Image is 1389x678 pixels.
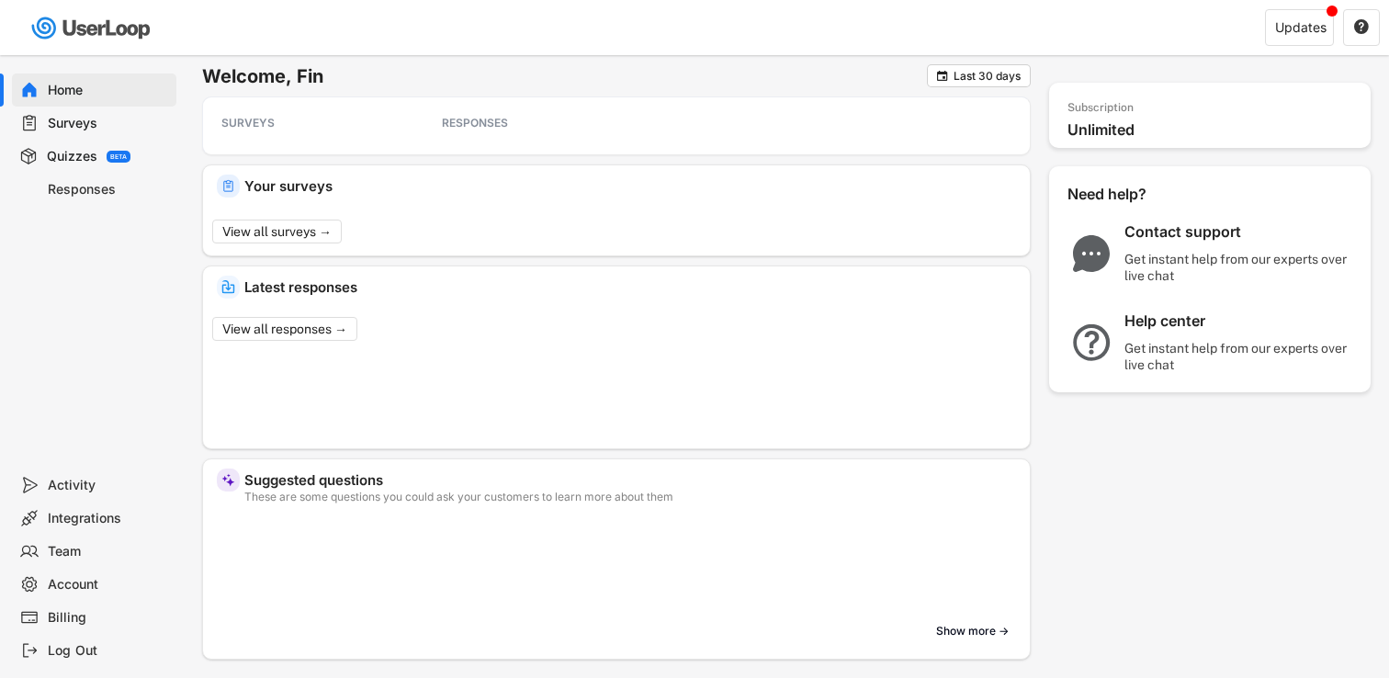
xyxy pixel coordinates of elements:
[212,317,357,341] button: View all responses →
[1067,101,1134,116] div: Subscription
[1124,222,1354,242] div: Contact support
[212,220,342,243] button: View all surveys →
[1067,120,1361,140] div: Unlimited
[48,115,169,132] div: Surveys
[202,64,927,88] h6: Welcome, Fin
[937,69,948,83] text: 
[48,642,169,660] div: Log Out
[48,609,169,627] div: Billing
[935,69,949,83] button: 
[1067,324,1115,361] img: QuestionMarkInverseMajor.svg
[47,148,97,165] div: Quizzes
[48,82,169,99] div: Home
[1124,340,1354,373] div: Get instant help from our experts over live chat
[1124,251,1354,284] div: Get instant help from our experts over live chat
[48,477,169,494] div: Activity
[244,280,1016,294] div: Latest responses
[954,71,1021,82] div: Last 30 days
[1124,311,1354,331] div: Help center
[244,492,1016,503] div: These are some questions you could ask your customers to learn more about them
[929,617,1016,645] button: Show more →
[48,181,169,198] div: Responses
[244,179,1016,193] div: Your surveys
[221,473,235,487] img: MagicMajor%20%28Purple%29.svg
[1067,185,1196,204] div: Need help?
[110,153,127,160] div: BETA
[28,9,157,47] img: userloop-logo-01.svg
[221,280,235,294] img: IncomingMajor.svg
[442,116,607,130] div: RESPONSES
[221,116,387,130] div: SURVEYS
[1275,21,1327,34] div: Updates
[48,543,169,560] div: Team
[1354,18,1369,35] text: 
[48,510,169,527] div: Integrations
[1353,19,1370,36] button: 
[48,576,169,593] div: Account
[244,473,1016,487] div: Suggested questions
[1067,235,1115,272] img: ChatMajor.svg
